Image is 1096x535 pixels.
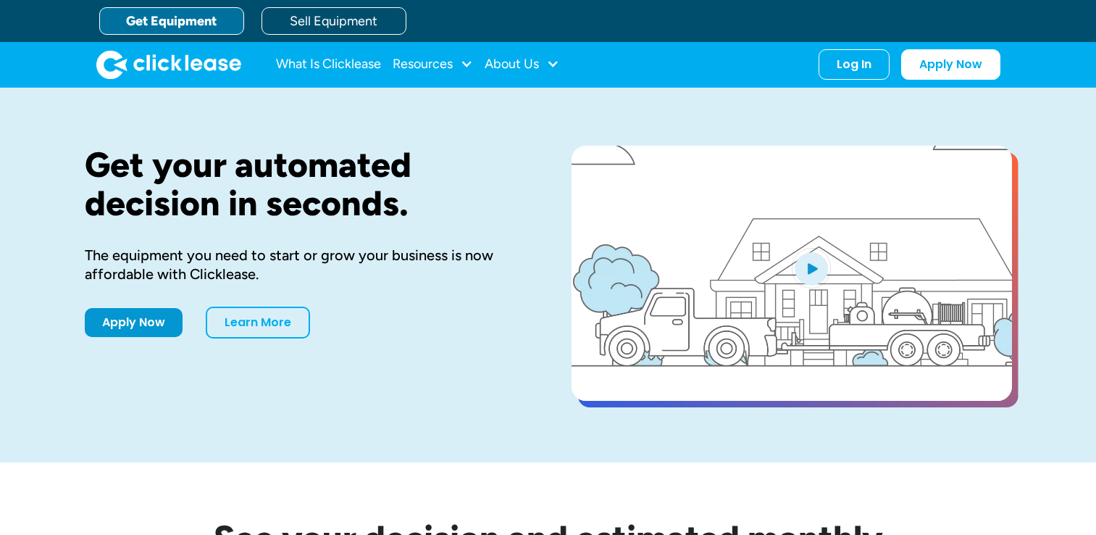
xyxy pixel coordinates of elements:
img: Blue play button logo on a light blue circular background [792,248,831,289]
div: Log In [837,57,871,72]
div: About Us [485,50,559,79]
a: Apply Now [901,49,1000,80]
div: The equipment you need to start or grow your business is now affordable with Clicklease. [85,246,525,283]
div: Resources [393,50,473,79]
a: open lightbox [572,146,1012,401]
a: What Is Clicklease [276,50,381,79]
a: Apply Now [85,308,183,337]
img: Clicklease logo [96,50,241,79]
a: Learn More [206,307,310,339]
a: Sell Equipment [262,7,406,35]
a: Get Equipment [99,7,244,35]
h1: Get your automated decision in seconds. [85,146,525,223]
a: home [96,50,241,79]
